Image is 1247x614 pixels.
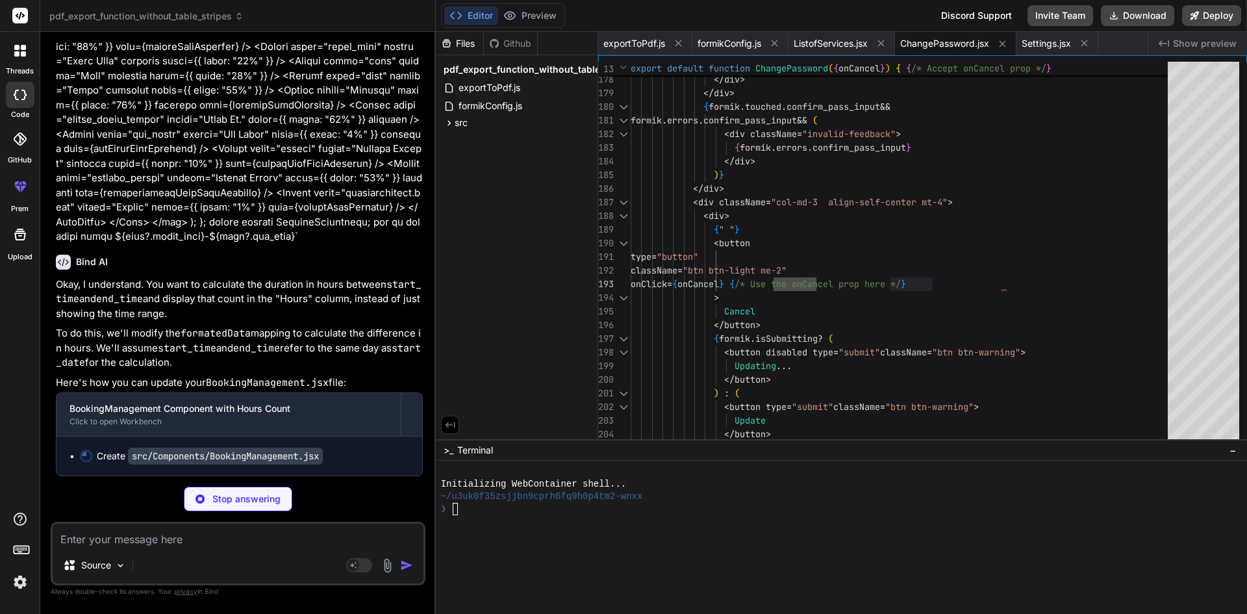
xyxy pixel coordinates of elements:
span: formik [719,333,750,344]
span: div className [729,128,797,140]
span: { [729,278,735,290]
h6: Bind AI [76,255,108,268]
label: GitHub [8,155,32,166]
span: ) [885,62,890,74]
span: } [906,142,911,153]
label: Upload [8,251,32,262]
img: settings [9,571,31,593]
span: = [833,346,838,358]
span: . [771,142,776,153]
span: } [719,278,724,290]
button: Download [1101,5,1174,26]
span: "col-md-3 align-self-center mt-4" [771,196,948,208]
div: 199 [598,359,614,373]
span: div [735,155,750,167]
span: function [709,62,750,74]
code: start_time [158,342,216,355]
button: Preview [498,6,562,25]
div: 180 [598,100,614,114]
span: > [719,183,724,194]
span: button [724,319,755,331]
span: div [724,73,740,85]
div: 195 [598,305,614,318]
span: > [755,319,761,331]
button: Invite Team [1027,5,1093,26]
span: < [724,128,729,140]
span: < [724,346,729,358]
div: 183 [598,141,614,155]
span: { [714,333,719,344]
span: </ [703,87,714,99]
div: Click to collapse the range. [615,196,632,209]
div: Click to open Workbench [69,416,388,427]
div: 198 [598,346,614,359]
div: 189 [598,223,614,237]
div: 197 [598,332,614,346]
div: Create [97,450,323,463]
span: "btn btn-light me-2" [683,264,787,276]
img: icon [400,559,413,572]
span: Show preview [1173,37,1237,50]
code: BookingManagement.jsx [206,376,329,389]
span: && [797,114,807,126]
span: Cancel [724,305,755,317]
div: 193 [598,277,614,291]
span: " " [719,224,735,235]
span: > [1020,346,1026,358]
span: = [667,278,672,290]
span: ? [818,333,823,344]
div: Click to collapse the range. [615,209,632,223]
span: ) [714,387,719,399]
span: formikConfig.js [698,37,761,50]
div: Click to collapse the range. [615,346,632,359]
span: 13 [598,62,614,76]
p: Always double-check its answers. Your in Bind [51,585,425,598]
span: "btn btn-warning" [885,401,974,413]
div: 201 [598,387,614,400]
span: Settings.jsx [1022,37,1071,50]
span: . [740,101,745,112]
span: } [1046,62,1052,74]
div: 202 [598,400,614,414]
span: "button" [657,251,698,262]
span: } [901,278,906,290]
p: To do this, we'll modify the mapping to calculate the difference in hours. We'll assume and refer... [56,326,423,370]
div: 191 [598,250,614,264]
div: Click to collapse the range. [615,100,632,114]
span: > [766,428,771,440]
span: errors [667,114,698,126]
span: && [880,101,890,112]
span: </ [724,155,735,167]
span: < [724,401,729,413]
div: 185 [598,168,614,182]
span: exportToPdf.js [603,37,665,50]
span: = [766,196,771,208]
span: pdf_export_function_without_table_stripes [444,63,636,76]
span: . [750,333,755,344]
button: BookingManagement Component with Hours CountClick to open Workbench [57,393,401,436]
button: − [1227,440,1239,461]
span: { [906,62,911,74]
div: Click to collapse the range. [615,127,632,141]
div: 192 [598,264,614,277]
span: ... [776,360,792,372]
span: div [714,87,729,99]
span: touched [745,101,781,112]
div: 196 [598,318,614,332]
span: − [1229,444,1237,457]
span: > [740,73,745,85]
span: { [703,101,709,112]
span: </ [714,73,724,85]
span: "submit" [792,401,833,413]
div: BookingManagement Component with Hours Count [69,402,388,415]
span: > [896,128,901,140]
div: Click to collapse the range. [615,114,632,127]
span: className [880,346,927,358]
span: button type [729,401,787,413]
div: Files [436,37,483,50]
span: "btn btn-warning" [932,346,1020,358]
span: > [714,292,719,303]
span: exportToPdf.js [457,80,522,96]
span: errors [776,142,807,153]
span: } [719,169,724,181]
